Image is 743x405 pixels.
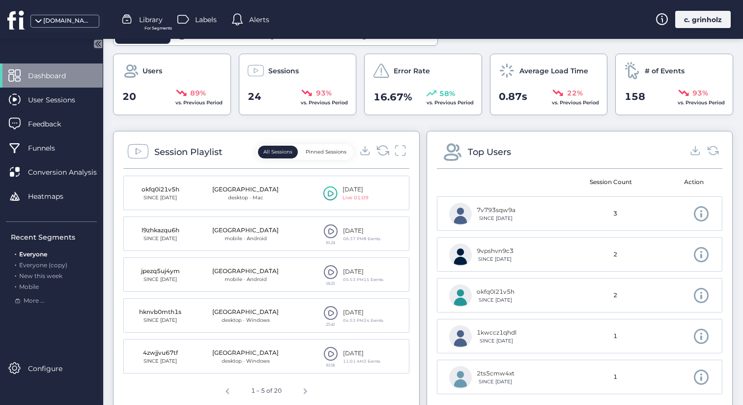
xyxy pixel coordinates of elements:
[139,14,163,25] span: Library
[394,65,430,76] span: Error Rate
[249,14,269,25] span: Alerts
[323,363,338,367] div: 03:56
[301,99,348,106] span: vs. Previous Period
[323,281,338,285] div: 10:25
[218,380,237,400] button: Previous page
[343,267,383,277] div: [DATE]
[343,185,369,194] div: [DATE]
[316,88,332,98] span: 93%
[136,267,185,276] div: jpezq5uj4ym
[24,296,45,306] span: More ...
[212,348,279,358] div: [GEOGRAPHIC_DATA]
[343,277,383,283] div: 05:53 PMㅤ15 Events
[477,255,514,263] div: SINCE [DATE]
[43,16,92,26] div: [DOMAIN_NAME]
[567,88,583,98] span: 22%
[212,276,279,283] div: mobile · Android
[136,357,185,365] div: SINCE [DATE]
[175,99,223,106] span: vs. Previous Period
[477,206,515,215] div: 7v793sqw9a
[212,308,279,317] div: [GEOGRAPHIC_DATA]
[212,194,279,202] div: desktop · Mac
[15,249,16,258] span: .
[343,308,383,317] div: [DATE]
[477,378,514,386] div: SINCE [DATE]
[692,88,708,98] span: 93%
[15,259,16,269] span: .
[136,308,185,317] div: hknvb0mth1s
[154,145,222,159] div: Session Playlist
[613,332,617,341] span: 1
[190,88,206,98] span: 89%
[477,296,514,304] div: SINCE [DATE]
[212,267,279,276] div: [GEOGRAPHIC_DATA]
[323,241,338,245] div: 01:24
[427,99,474,106] span: vs. Previous Period
[136,235,185,243] div: SINCE [DATE]
[247,382,286,400] div: 1 – 5 of 20
[195,14,217,25] span: Labels
[343,358,380,365] div: 11:01 AMㅤ2 Events
[552,99,599,106] span: vs. Previous Period
[477,247,514,256] div: 9vpshvn9c3
[645,65,685,76] span: # of Events
[136,194,185,202] div: SINCE [DATE]
[136,316,185,324] div: SINCE [DATE]
[248,89,261,104] span: 24
[613,250,617,259] span: 2
[212,316,279,324] div: desktop · Windows
[343,349,380,358] div: [DATE]
[28,143,70,154] span: Funnels
[343,226,380,236] div: [DATE]
[19,272,62,280] span: New this week
[613,373,617,382] span: 1
[28,94,90,105] span: User Sessions
[122,89,136,104] span: 20
[28,167,112,178] span: Conversion Analysis
[28,119,76,129] span: Feedback
[212,226,279,235] div: [GEOGRAPHIC_DATA]
[468,145,511,159] div: Top Users
[343,194,369,202] div: Live 01:09
[28,191,78,202] span: Heatmaps
[323,322,338,326] div: 25:42
[212,185,279,194] div: [GEOGRAPHIC_DATA]
[499,89,527,104] span: 0.87s
[439,88,455,99] span: 58%
[373,90,412,105] span: 16.67%
[258,146,298,158] button: All Sessions
[576,169,646,196] mat-header-cell: Session Count
[212,357,279,365] div: desktop · Windows
[136,185,185,194] div: okfq0i21v5h
[19,283,39,290] span: Mobile
[15,281,16,290] span: .
[519,65,588,76] span: Average Load Time
[144,25,172,31] span: For Segments
[477,287,514,297] div: okfq0i21v5h
[625,89,645,104] span: 158
[613,291,617,300] span: 2
[19,261,67,269] span: Everyone (copy)
[28,363,77,374] span: Configure
[212,235,279,243] div: mobile · Android
[343,236,380,242] div: 06:37 PMㅤ8 Events
[675,11,731,28] div: c. grinholz
[678,99,725,106] span: vs. Previous Period
[11,232,97,243] div: Recent Segments
[295,380,315,400] button: Next page
[28,70,81,81] span: Dashboard
[136,348,185,358] div: 4zwjjvu67tf
[136,226,185,235] div: l9zhkazqu6h
[646,169,715,196] mat-header-cell: Action
[268,65,299,76] span: Sessions
[477,369,514,378] div: 2ts5cmw4xt
[15,270,16,280] span: .
[136,276,185,283] div: SINCE [DATE]
[477,215,515,222] div: SINCE [DATE]
[477,328,516,338] div: 1kwccz1qhdl
[343,317,383,324] div: 04:53 PMㅤ24 Events
[19,250,47,258] span: Everyone
[477,337,516,345] div: SINCE [DATE]
[613,209,617,218] span: 3
[143,65,162,76] span: Users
